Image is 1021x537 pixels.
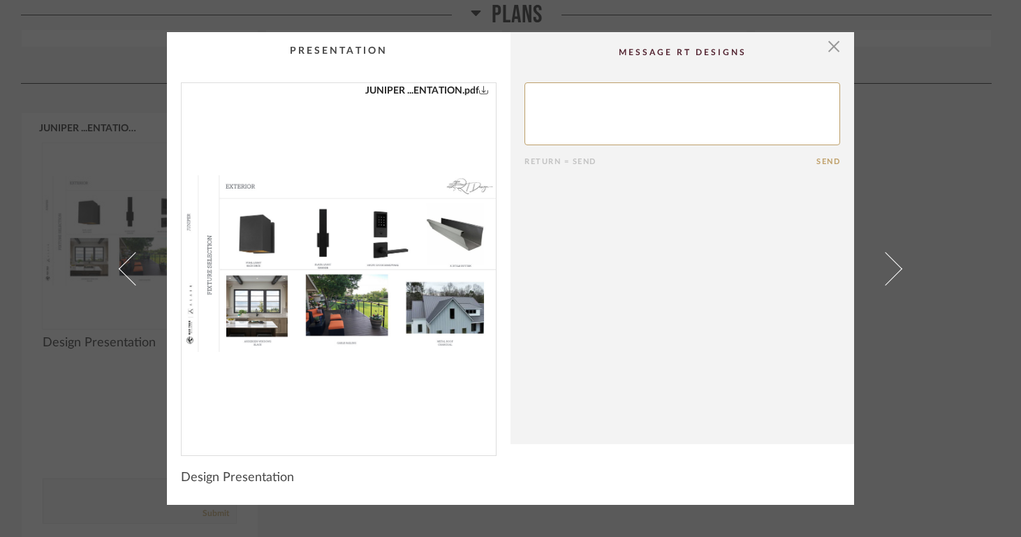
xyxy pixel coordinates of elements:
[181,470,294,485] span: Design Presentation
[365,83,489,98] a: JUNIPER ...ENTATION.pdf
[820,32,848,60] button: Close
[524,157,816,166] div: Return = Send
[182,83,496,444] div: 0
[816,157,840,166] button: Send
[182,83,496,444] img: 7e5df1a5-2e8f-4512-8774-e8fc417359fc_1000x1000.jpg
